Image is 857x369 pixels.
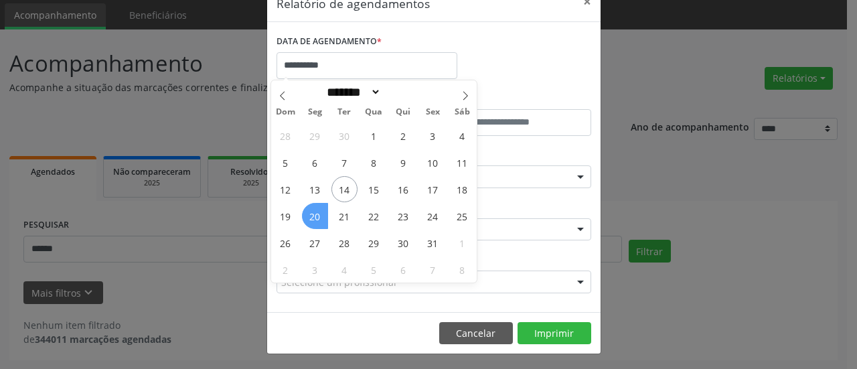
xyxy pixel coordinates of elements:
span: Setembro 30, 2025 [331,123,358,149]
span: Outubro 5, 2025 [272,149,299,175]
span: Outubro 3, 2025 [420,123,446,149]
span: Outubro 21, 2025 [331,203,358,229]
label: ATÉ [437,88,591,109]
label: DATA DE AGENDAMENTO [277,31,382,52]
span: Novembro 6, 2025 [390,256,416,283]
span: Sáb [447,108,477,117]
span: Outubro 17, 2025 [420,176,446,202]
input: Year [381,85,425,99]
span: Outubro 20, 2025 [302,203,328,229]
span: Outubro 13, 2025 [302,176,328,202]
span: Outubro 23, 2025 [390,203,416,229]
span: Outubro 28, 2025 [331,230,358,256]
span: Outubro 26, 2025 [272,230,299,256]
button: Cancelar [439,322,513,345]
span: Dom [271,108,301,117]
span: Outubro 24, 2025 [420,203,446,229]
span: Qua [359,108,388,117]
span: Novembro 2, 2025 [272,256,299,283]
span: Novembro 4, 2025 [331,256,358,283]
span: Outubro 14, 2025 [331,176,358,202]
span: Novembro 1, 2025 [449,230,475,256]
span: Outubro 7, 2025 [331,149,358,175]
button: Imprimir [518,322,591,345]
span: Qui [388,108,418,117]
span: Outubro 29, 2025 [361,230,387,256]
span: Outubro 22, 2025 [361,203,387,229]
span: Novembro 7, 2025 [420,256,446,283]
span: Outubro 9, 2025 [390,149,416,175]
span: Outubro 6, 2025 [302,149,328,175]
span: Sex [418,108,447,117]
span: Outubro 18, 2025 [449,176,475,202]
span: Outubro 11, 2025 [449,149,475,175]
span: Outubro 1, 2025 [361,123,387,149]
span: Novembro 5, 2025 [361,256,387,283]
span: Novembro 8, 2025 [449,256,475,283]
select: Month [323,85,382,99]
span: Outubro 30, 2025 [390,230,416,256]
span: Novembro 3, 2025 [302,256,328,283]
span: Selecione um profissional [281,275,396,289]
span: Outubro 25, 2025 [449,203,475,229]
span: Setembro 28, 2025 [272,123,299,149]
span: Seg [300,108,329,117]
span: Outubro 10, 2025 [420,149,446,175]
span: Outubro 8, 2025 [361,149,387,175]
span: Outubro 15, 2025 [361,176,387,202]
span: Outubro 27, 2025 [302,230,328,256]
span: Setembro 29, 2025 [302,123,328,149]
span: Outubro 16, 2025 [390,176,416,202]
span: Outubro 4, 2025 [449,123,475,149]
span: Outubro 12, 2025 [272,176,299,202]
span: Outubro 19, 2025 [272,203,299,229]
span: Outubro 31, 2025 [420,230,446,256]
span: Ter [329,108,359,117]
span: Outubro 2, 2025 [390,123,416,149]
